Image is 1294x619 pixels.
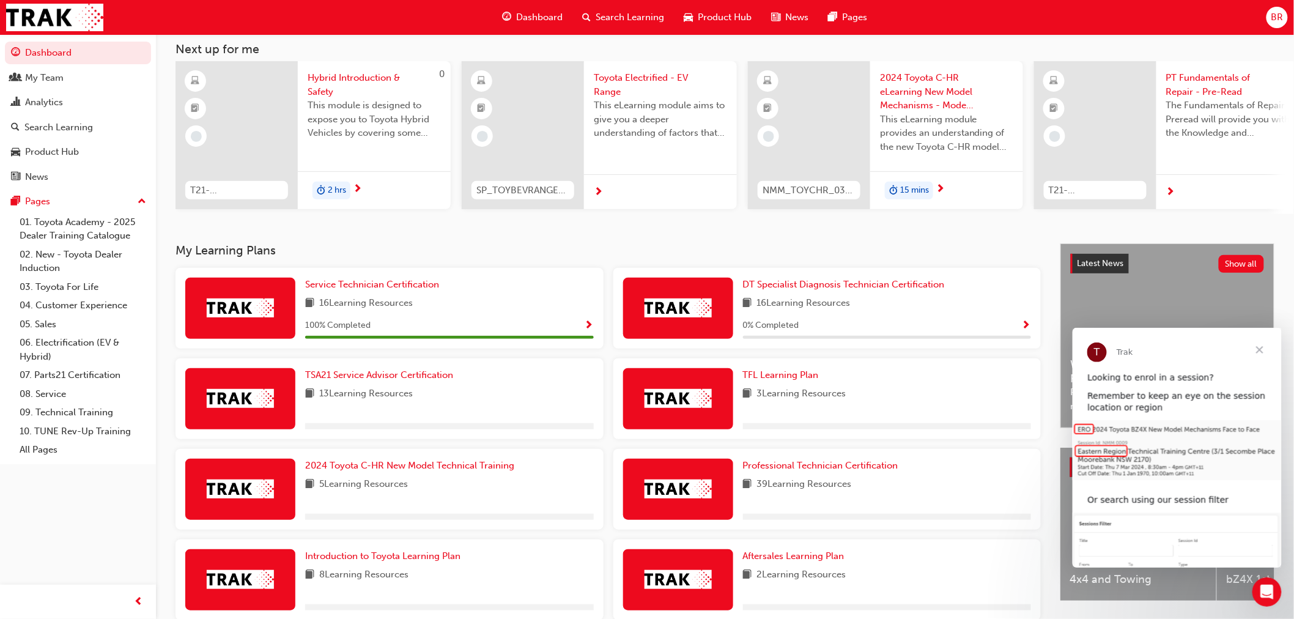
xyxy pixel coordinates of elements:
span: 2 hrs [328,183,346,198]
a: TFL Learning Plan [743,368,824,382]
span: Show Progress [585,321,594,332]
span: TFL Learning Plan [743,369,819,380]
span: news-icon [11,172,20,183]
span: book-icon [305,296,314,311]
span: 13 Learning Resources [319,387,413,402]
span: Introduction to Toyota Learning Plan [305,550,460,562]
span: SP_TOYBEVRANGE_EL [476,183,569,198]
button: Pages [5,190,151,213]
a: 02. New - Toyota Dealer Induction [15,245,151,278]
a: car-iconProduct Hub [675,5,762,30]
a: Analytics [5,91,151,114]
a: NMM_TOYCHR_032024_MODULE_12024 Toyota C-HR eLearning New Model Mechanisms - Model Outline (Module... [748,61,1023,209]
span: Search Learning [596,10,665,24]
a: 0T21-FOD_HVIS_PREREQHybrid Introduction & SafetyThis module is designed to expose you to Toyota H... [176,61,451,209]
span: book-icon [743,387,752,402]
span: booktick-icon [764,101,772,117]
img: Trak [207,298,274,317]
span: T21-FOD_HVIS_PREREQ [190,183,283,198]
a: DT Specialist Diagnosis Technician Certification [743,278,950,292]
span: T21-PTFOR_PRE_READ [1049,183,1142,198]
a: 2024 Toyota C-HR New Model Technical Training [305,459,519,473]
a: Search Learning [5,116,151,139]
span: 16 Learning Resources [319,296,413,311]
img: Trak [645,570,712,589]
span: learningRecordVerb_NONE-icon [477,131,488,142]
span: Service Technician Certification [305,279,439,290]
div: Search Learning [24,120,93,135]
img: Trak [207,480,274,499]
span: This module is designed to expose you to Toyota Hybrid Vehicles by covering some history of the H... [308,98,441,140]
div: Product Hub [25,145,79,159]
span: 2024 Toyota C-HR New Model Technical Training [305,460,514,471]
a: 03. Toyota For Life [15,278,151,297]
span: 0 % Completed [743,319,799,333]
a: Product HubShow all [1070,458,1265,477]
span: learningResourceType_ELEARNING-icon [764,73,772,89]
span: 0 [439,69,445,80]
a: search-iconSearch Learning [573,5,675,30]
iframe: Intercom live chat message [1073,328,1282,568]
span: BR [1271,10,1283,24]
button: Show Progress [1022,318,1031,333]
span: Product Hub [698,10,752,24]
a: 10. TUNE Rev-Up Training [15,422,151,441]
a: News [5,166,151,188]
a: news-iconNews [762,5,819,30]
span: pages-icon [829,10,838,25]
span: 16 Learning Resources [757,296,851,311]
a: Professional Technician Certification [743,459,903,473]
span: book-icon [743,477,752,492]
a: Introduction to Toyota Learning Plan [305,549,465,563]
a: 4x4 and Towing [1060,448,1216,601]
button: DashboardMy TeamAnalyticsSearch LearningProduct HubNews [5,39,151,190]
span: search-icon [11,122,20,133]
button: BR [1266,7,1288,28]
a: pages-iconPages [819,5,878,30]
a: guage-iconDashboard [493,5,573,30]
span: book-icon [305,477,314,492]
a: TSA21 Service Advisor Certification [305,368,458,382]
a: All Pages [15,440,151,459]
span: learningResourceType_ELEARNING-icon [1050,73,1059,89]
span: 3 Learning Resources [757,387,846,402]
span: guage-icon [11,48,20,59]
span: search-icon [583,10,591,25]
div: My Team [25,71,64,85]
span: learningRecordVerb_NONE-icon [191,131,202,142]
span: NMM_TOYCHR_032024_MODULE_1 [763,183,856,198]
span: next-icon [936,184,945,195]
span: booktick-icon [1050,101,1059,117]
span: learningRecordVerb_NONE-icon [763,131,774,142]
img: Trak [645,480,712,499]
span: prev-icon [135,595,144,610]
div: Pages [25,195,50,209]
span: next-icon [353,184,362,195]
span: booktick-icon [191,101,200,117]
span: duration-icon [889,183,898,199]
button: Show all [1219,255,1265,273]
a: Latest NewsShow allWelcome to your new Training Resource CentreRevolutionise the way you access a... [1060,243,1274,428]
a: Service Technician Certification [305,278,444,292]
span: up-icon [138,194,146,210]
span: guage-icon [503,10,512,25]
button: Show Progress [585,318,594,333]
span: book-icon [305,568,314,583]
span: car-icon [11,147,20,158]
span: book-icon [743,568,752,583]
a: 07. Parts21 Certification [15,366,151,385]
span: Toyota Electrified - EV Range [594,71,727,98]
h3: My Learning Plans [176,243,1041,258]
div: Analytics [25,95,63,109]
h3: Next up for me [156,42,1294,56]
span: Pages [843,10,868,24]
span: Latest News [1078,258,1124,269]
span: news-icon [772,10,781,25]
img: Trak [207,389,274,408]
span: people-icon [11,73,20,84]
